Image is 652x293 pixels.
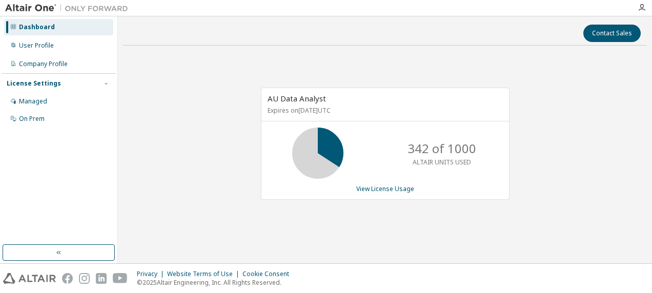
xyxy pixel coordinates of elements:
[268,93,326,103] span: AU Data Analyst
[113,273,128,284] img: youtube.svg
[7,79,61,88] div: License Settings
[79,273,90,284] img: instagram.svg
[19,115,45,123] div: On Prem
[356,184,414,193] a: View License Usage
[62,273,73,284] img: facebook.svg
[242,270,295,278] div: Cookie Consent
[137,278,295,287] p: © 2025 Altair Engineering, Inc. All Rights Reserved.
[5,3,133,13] img: Altair One
[407,140,476,157] p: 342 of 1000
[137,270,167,278] div: Privacy
[19,60,68,68] div: Company Profile
[583,25,641,42] button: Contact Sales
[268,106,500,115] p: Expires on [DATE] UTC
[413,158,471,166] p: ALTAIR UNITS USED
[3,273,56,284] img: altair_logo.svg
[167,270,242,278] div: Website Terms of Use
[19,97,47,106] div: Managed
[96,273,107,284] img: linkedin.svg
[19,23,55,31] div: Dashboard
[19,41,54,50] div: User Profile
